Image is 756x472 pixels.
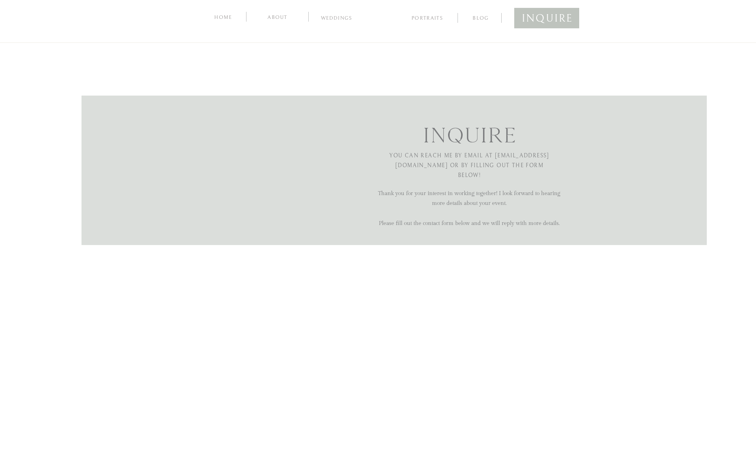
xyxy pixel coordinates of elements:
a: home [213,13,234,20]
p: Thank you for your interest in working together! I look forward to hearing more details about you... [377,189,561,277]
a: about [259,13,296,20]
h2: inquire [412,123,527,146]
a: Portraits [408,15,446,22]
h2: You can reach me by email at [EMAIL_ADDRESS][DOMAIN_NAME] or by filling out the form below! [388,151,550,180]
a: blog [465,14,496,21]
a: Weddings [315,15,358,23]
a: inquire [522,9,572,24]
